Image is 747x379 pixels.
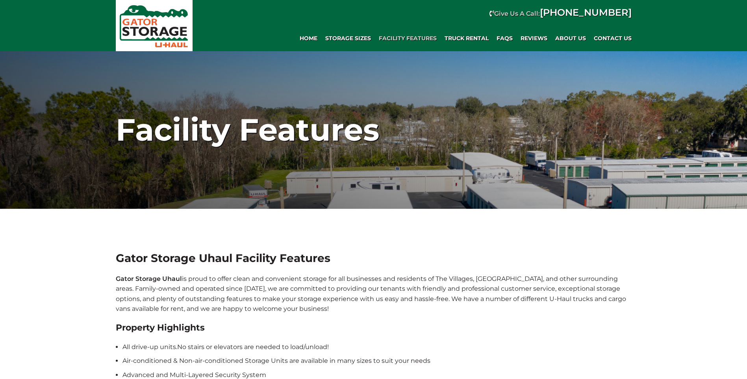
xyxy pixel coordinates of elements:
a: FAQs [493,30,517,46]
h1: Gator Storage Uhaul Facility Features [116,251,632,266]
a: Contact Us [590,30,636,46]
a: Truck Rental [441,30,493,46]
span: REVIEWS [521,35,547,42]
a: Storage Sizes [321,30,375,46]
span: Storage Sizes [325,35,371,42]
span: About Us [555,35,586,42]
span: No stairs or elevators are needed to load/unload! [122,343,329,351]
a: [PHONE_NUMBER] [540,7,632,18]
span: FAQs [497,35,513,42]
div: Main navigation [196,30,636,46]
span: Facility Features [379,35,437,42]
b: Gator Storage Uhaul [116,275,182,282]
span: Contact Us [594,35,632,42]
span: Truck Rental [445,35,489,42]
span: Air-conditioned & Non-air-conditioned Storage Units are available in many sizes to suit your needs [122,357,430,364]
a: Home [296,30,321,46]
span: is proud to offer clean and convenient storage for all businesses and residents of The Villages, ... [116,275,626,313]
span: Home [300,35,317,42]
span: Advanced and Multi-Layered Security System [122,371,266,379]
strong: Give Us A Call: [494,10,632,17]
h3: Property Highlights [116,322,632,334]
span: All drive-up units. [122,343,177,351]
a: Facility Features [375,30,441,46]
a: REVIEWS [517,30,551,46]
h1: Facility Features [116,111,632,149]
a: About Us [551,30,590,46]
